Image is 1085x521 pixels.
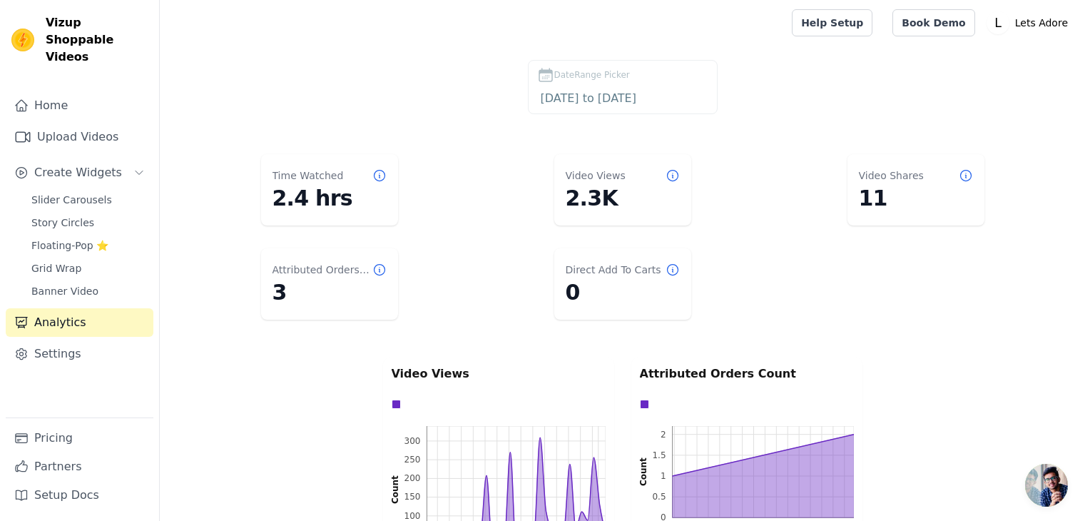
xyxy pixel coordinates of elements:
[31,216,94,230] span: Story Circles
[6,424,153,452] a: Pricing
[6,340,153,368] a: Settings
[31,261,81,275] span: Grid Wrap
[404,436,420,446] text: 300
[640,365,854,383] p: Attributed Orders Count
[566,186,680,211] dd: 2.3K
[792,9,872,36] a: Help Setup
[6,308,153,337] a: Analytics
[272,168,344,183] dt: Time Watched
[636,396,850,413] div: Data groups
[404,492,420,502] text: 150
[388,396,602,413] div: Data groups
[566,168,626,183] dt: Video Views
[660,430,666,440] text: 2
[554,69,630,81] span: DateRange Picker
[652,450,666,460] text: 1.5
[987,10,1074,36] button: L Lets Adore
[566,280,680,305] dd: 0
[272,186,387,211] dd: 2.4 hrs
[34,164,122,181] span: Create Widgets
[404,511,420,521] text: 100
[859,168,924,183] dt: Video Shares
[6,158,153,187] button: Create Widgets
[892,9,974,36] a: Book Demo
[46,14,148,66] span: Vizup Shoppable Videos
[652,492,666,502] text: 0.5
[994,16,1002,30] text: L
[404,473,420,483] text: 200
[31,238,108,253] span: Floating-Pop ⭐
[6,481,153,510] a: Setup Docs
[1025,464,1068,507] a: Open chat
[537,89,708,108] input: DateRange Picker
[6,452,153,481] a: Partners
[31,193,112,207] span: Slider Carousels
[390,475,400,504] text: Count
[11,29,34,51] img: Vizup
[272,263,372,277] dt: Attributed Orders Count
[6,91,153,120] a: Home
[272,280,387,305] dd: 3
[566,263,661,277] dt: Direct Add To Carts
[23,236,153,256] a: Floating-Pop ⭐
[859,186,973,211] dd: 11
[392,365,606,383] p: Video Views
[23,258,153,278] a: Grid Wrap
[23,190,153,210] a: Slider Carousels
[23,213,153,233] a: Story Circles
[6,123,153,151] a: Upload Videos
[31,284,98,298] span: Banner Video
[638,457,648,486] text: Count
[23,281,153,301] a: Banner Video
[404,455,420,465] text: 250
[660,471,666,481] text: 1
[1009,10,1074,36] p: Lets Adore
